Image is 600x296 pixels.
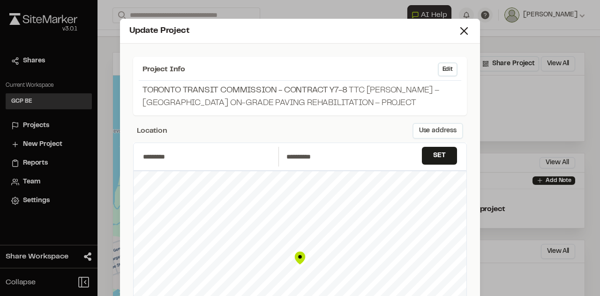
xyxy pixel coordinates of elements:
span: Project Info [142,64,185,75]
span: Toronto Transit Commission - Contract Y7-8 [142,87,347,94]
div: Update Project [129,25,457,38]
button: Set [422,147,457,165]
p: TTC [PERSON_NAME] – [GEOGRAPHIC_DATA] On-Grade Paving Rehabilitation – Project [142,84,457,110]
span: Location [137,125,167,137]
div: Map marker [293,251,307,265]
button: Use address [412,123,463,139]
button: Edit [438,62,457,76]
